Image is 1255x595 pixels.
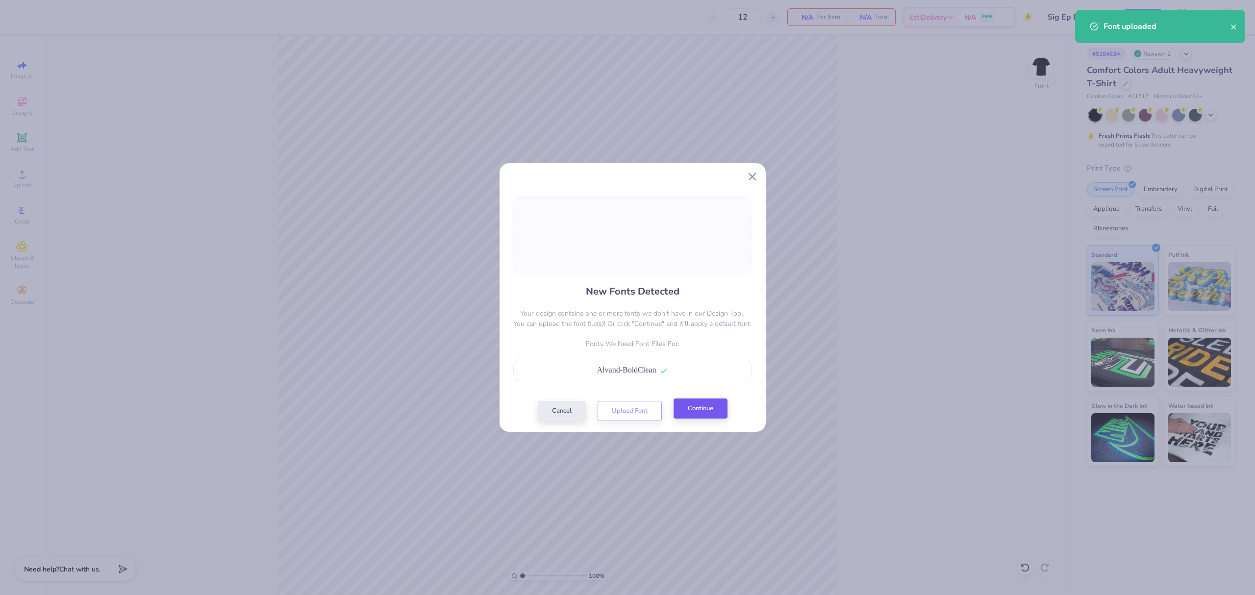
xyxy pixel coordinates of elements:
button: close [1230,21,1237,32]
button: Continue [674,398,728,419]
div: Font uploaded [1104,21,1230,32]
p: Your design contains one or more fonts we don't have in our Design Tool. You can upload the font ... [513,308,752,329]
h4: New Fonts Detected [586,284,679,298]
p: Fonts We Need Font Files For: [513,339,752,349]
button: Close [743,167,761,186]
button: Cancel [538,401,586,421]
span: Alvand-BoldClean [597,366,656,374]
